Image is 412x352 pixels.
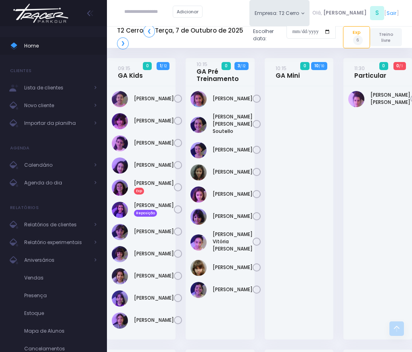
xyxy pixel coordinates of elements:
[118,64,143,79] a: 09:15GA Kids
[24,290,97,301] span: Presença
[24,100,89,111] span: Novo cliente
[354,65,365,72] small: 11:30
[118,65,130,72] small: 09:15
[24,308,97,319] span: Estoque
[370,28,402,46] a: Treino livre
[190,234,207,251] img: Maria Vitória Silva Moura
[276,64,300,79] a: 10:15GA Mini
[10,200,39,216] h4: Relatórios
[112,113,128,129] img: Chiara Real Oshima Hirata
[276,65,287,72] small: 10:15
[134,162,174,169] a: [PERSON_NAME]
[112,180,128,196] img: Luisa Monteiro Ramenzoni
[112,290,128,306] img: Nina Elias
[134,317,174,324] a: [PERSON_NAME]
[160,63,161,69] strong: 1
[117,23,336,52] div: Escolher data:
[190,282,207,298] img: Sofia John
[134,139,174,147] a: [PERSON_NAME]
[190,186,207,203] img: Luisa Tomchinsky Montezano
[213,264,253,271] a: [PERSON_NAME]
[161,64,167,68] small: / 12
[370,6,384,20] span: S
[399,64,403,68] small: / 1
[117,37,129,50] a: ❯
[238,63,240,69] strong: 3
[190,260,207,276] img: Nina Carletto Barbosa
[112,224,128,240] img: Maria Clara Frateschi
[112,157,128,174] img: Isabela de Brito Moffa
[213,231,253,253] a: [PERSON_NAME] Vitória [PERSON_NAME]
[134,250,174,257] a: [PERSON_NAME]
[24,237,89,248] span: Relatório experimentais
[190,91,207,107] img: Alice Oliveira Castro
[190,209,207,225] img: Malu Bernardes
[343,26,370,48] a: Exp6
[112,91,128,107] img: Beatriz Cogo
[213,286,253,293] a: [PERSON_NAME]
[134,294,174,302] a: [PERSON_NAME]
[190,117,207,133] img: Ana Helena Soutello
[134,228,174,235] a: [PERSON_NAME]
[112,202,128,218] img: Manuela Santos
[24,118,89,128] span: Importar da planilha
[387,9,397,17] a: Sair
[24,41,97,51] span: Home
[197,60,241,83] a: 10:15GA Pré Treinamento
[143,25,155,37] a: ❮
[117,25,247,49] h5: T2 Cerro Terça, 7 de Outubro de 2025
[319,64,324,68] small: / 10
[24,219,89,230] span: Relatórios de clientes
[134,272,174,280] a: [PERSON_NAME]
[197,61,207,68] small: 10:15
[370,91,410,106] a: [PERSON_NAME] [PERSON_NAME]
[353,35,363,45] span: 6
[379,62,388,70] span: 0
[24,255,89,265] span: Aniversários
[348,91,364,107] img: Maria Laura Bertazzi
[112,268,128,284] img: Marina Árju Aragão Abreu
[24,326,97,336] span: Mapa de Alunos
[300,62,309,70] span: 0
[134,117,174,124] a: [PERSON_NAME]
[314,63,319,69] strong: 10
[143,62,152,70] span: 0
[134,210,157,216] span: Reposição
[24,178,89,188] span: Agenda do dia
[134,202,174,216] a: [PERSON_NAME] Reposição
[10,63,31,79] h4: Clientes
[312,9,322,17] span: Olá,
[24,83,89,93] span: Lista de clientes
[213,190,253,198] a: [PERSON_NAME]
[10,140,30,156] h4: Agenda
[213,146,253,153] a: [PERSON_NAME]
[24,273,97,283] span: Vendas
[213,95,253,102] a: [PERSON_NAME]
[213,113,253,135] a: [PERSON_NAME] [PERSON_NAME] Soutello
[190,164,207,180] img: Julia de Campos Munhoz
[24,160,89,170] span: Calendário
[213,168,253,176] a: [PERSON_NAME]
[112,313,128,329] img: Olivia Chiesa
[240,64,245,68] small: / 12
[354,64,386,79] a: 11:30Particular
[112,246,128,262] img: Mariana Abramo
[323,9,366,17] span: [PERSON_NAME]
[190,142,207,158] img: Jasmim rocha
[112,135,128,151] img: Clara Guimaraes Kron
[310,5,402,21] div: [ ]
[396,63,399,69] strong: 0
[222,62,230,70] span: 0
[134,95,174,102] a: [PERSON_NAME]
[134,180,174,194] a: [PERSON_NAME]Exp
[134,188,144,194] span: Exp
[173,6,203,18] a: Adicionar
[213,213,253,220] a: [PERSON_NAME]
